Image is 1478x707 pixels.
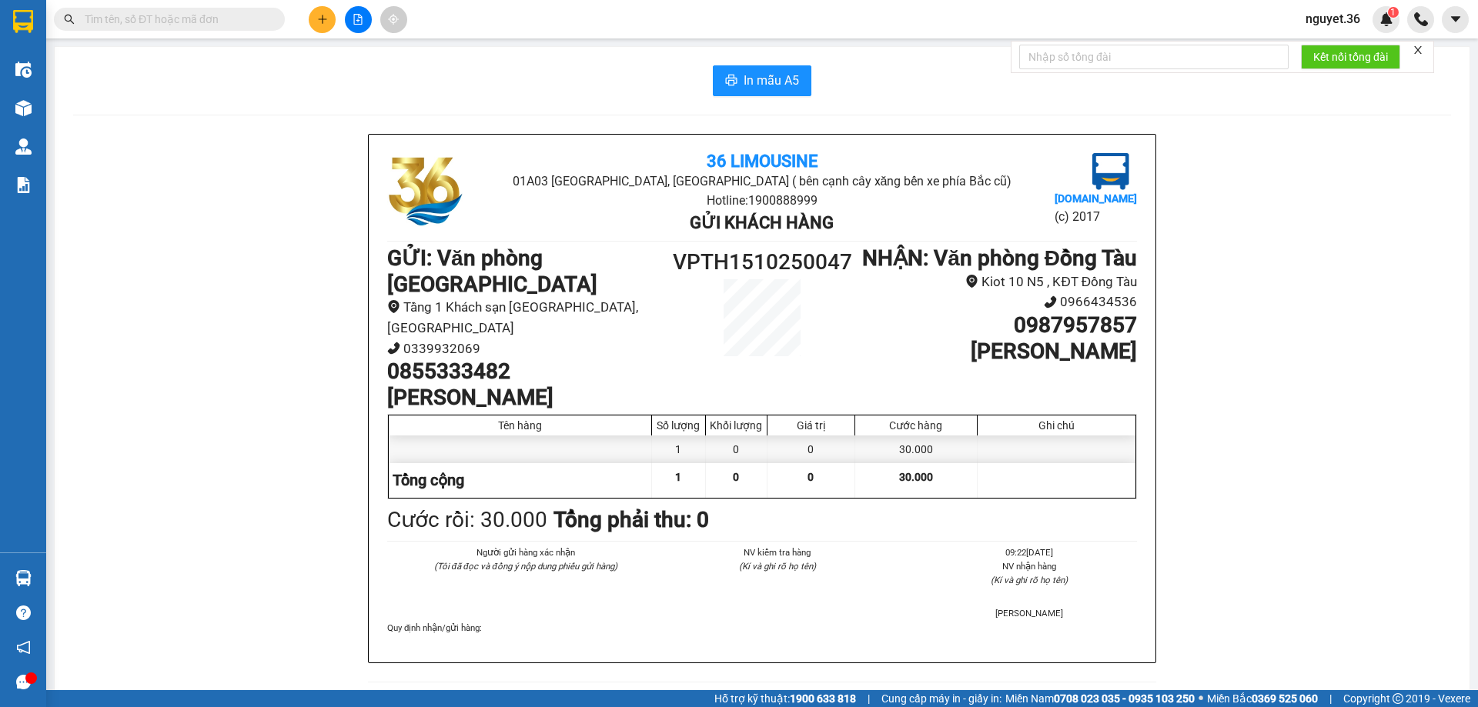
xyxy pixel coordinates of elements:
[991,575,1068,585] i: (Kí và ghi rõ họ tên)
[713,65,811,96] button: printerIn mẫu A5
[380,6,407,33] button: aim
[707,152,818,171] b: 36 Limousine
[1390,7,1396,18] span: 1
[15,570,32,586] img: warehouse-icon
[64,14,75,25] span: search
[387,385,668,411] h1: [PERSON_NAME]
[1199,695,1203,702] span: ⚪️
[387,297,668,338] li: Tầng 1 Khách sạn [GEOGRAPHIC_DATA], [GEOGRAPHIC_DATA]
[1388,7,1399,18] sup: 1
[85,11,266,28] input: Tìm tên, số ĐT hoặc mã đơn
[15,138,32,155] img: warehouse-icon
[387,342,400,355] span: phone
[1005,690,1195,707] span: Miền Nam
[13,10,33,33] img: logo-vxr
[670,545,884,559] li: NV kiểm tra hàng
[856,338,1137,365] h1: [PERSON_NAME]
[808,471,814,483] span: 0
[393,419,647,432] div: Tên hàng
[387,503,547,537] div: Cước rồi : 30.000
[725,74,737,88] span: printer
[393,471,464,489] span: Tổng cộng
[15,62,32,78] img: warehouse-icon
[855,435,978,463] div: 30.000
[317,14,328,25] span: plus
[922,545,1137,559] li: 09:22[DATE]
[1442,6,1469,33] button: caret-down
[512,172,1012,191] li: 01A03 [GEOGRAPHIC_DATA], [GEOGRAPHIC_DATA] ( bên cạnh cây xăng bến xe phía Bắc cũ)
[388,14,399,25] span: aim
[739,561,816,572] i: (Kí và ghi rõ họ tên)
[868,690,870,707] span: |
[862,245,1137,271] b: NHẬN : Văn phòng Đồng Tàu
[675,471,681,483] span: 1
[1313,48,1388,65] span: Kết nối tổng đài
[1301,45,1400,69] button: Kết nối tổng đài
[512,191,1012,210] li: Hotline: 1900888999
[771,419,851,432] div: Giá trị
[387,621,1137,635] div: Quy định nhận/gửi hàng :
[859,419,973,432] div: Cước hàng
[1252,692,1318,705] strong: 0369 525 060
[706,435,767,463] div: 0
[16,605,31,620] span: question-circle
[1449,12,1463,26] span: caret-down
[656,419,701,432] div: Số lượng
[714,690,856,707] span: Hỗ trợ kỹ thuật:
[353,14,363,25] span: file-add
[881,690,1001,707] span: Cung cấp máy in - giấy in:
[856,292,1137,312] li: 0966434536
[1414,12,1428,26] img: phone-icon
[434,561,617,572] i: (Tôi đã đọc và đồng ý nộp dung phiếu gửi hàng)
[309,6,336,33] button: plus
[652,435,706,463] div: 1
[710,419,763,432] div: Khối lượng
[387,153,464,230] img: logo.jpg
[965,275,978,288] span: environment
[387,359,668,385] h1: 0855333482
[790,692,856,705] strong: 1900 633 818
[418,545,633,559] li: Người gửi hàng xác nhận
[1379,12,1393,26] img: icon-new-feature
[16,675,31,689] span: message
[981,419,1132,432] div: Ghi chú
[345,6,372,33] button: file-add
[899,471,933,483] span: 30.000
[15,100,32,116] img: warehouse-icon
[1055,207,1137,226] li: (c) 2017
[1207,690,1318,707] span: Miền Bắc
[1055,192,1137,205] b: [DOMAIN_NAME]
[1054,692,1195,705] strong: 0708 023 035 - 0935 103 250
[1329,690,1332,707] span: |
[1019,45,1289,69] input: Nhập số tổng đài
[553,507,709,532] b: Tổng phải thu: 0
[15,177,32,193] img: solution-icon
[690,213,834,232] b: Gửi khách hàng
[922,606,1137,620] li: [PERSON_NAME]
[767,435,855,463] div: 0
[1044,295,1057,308] span: phone
[668,245,856,279] h1: VPTH1510250047
[387,338,668,359] li: 0339932069
[16,640,31,655] span: notification
[856,312,1137,338] h1: 0987957857
[387,300,400,313] span: environment
[1393,693,1403,704] span: copyright
[387,245,597,297] b: GỬI : Văn phòng [GEOGRAPHIC_DATA]
[1413,45,1423,55] span: close
[1293,9,1373,28] span: nguyet.36
[1092,153,1129,190] img: logo.jpg
[744,71,799,90] span: In mẫu A5
[733,471,739,483] span: 0
[922,559,1137,573] li: NV nhận hàng
[856,272,1137,292] li: Kiot 10 N5 , KĐT Đồng Tàu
